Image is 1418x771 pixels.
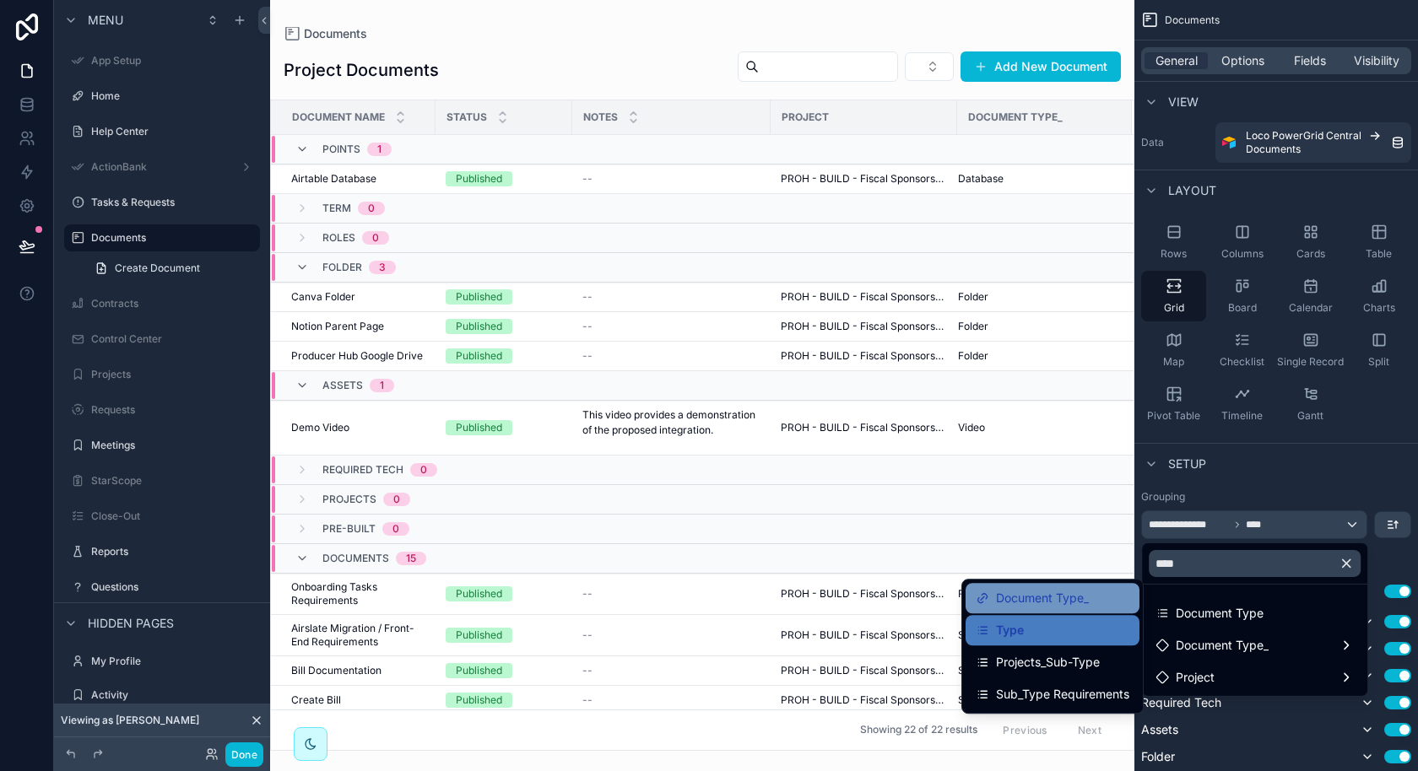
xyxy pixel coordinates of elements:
span: PROH - BUILD - Fiscal Sponsorship Management [781,587,947,601]
span: Required Tech [322,463,403,477]
span: Term [322,202,351,215]
a: Published [446,586,562,601]
span: Document Name [292,111,385,124]
div: 0 [372,231,379,245]
p: This video provides a demonstration of the proposed integration. [582,407,760,438]
span: Create Bill [291,693,341,707]
a: Notion Parent Page [291,320,425,333]
span: Roles [322,231,355,245]
span: Showing 22 of 22 results [860,724,977,737]
a: Requirements [958,587,1112,601]
span: Project [782,111,829,124]
span: Projects [322,493,376,506]
div: 15 [406,552,416,565]
div: Published [456,171,502,186]
a: PROH - BUILD - Fiscal Sponsorship Management [781,290,947,304]
span: Points [322,143,360,156]
div: Published [456,319,502,334]
a: Create Bill [291,693,425,707]
a: Published [446,628,562,643]
span: Documents [304,25,367,42]
a: -- [582,664,760,677]
span: Pre-Built [322,522,376,536]
a: Onboarding Tasks Requirements [291,580,425,607]
span: Canva Folder [291,290,355,304]
span: -- [582,693,593,707]
span: Folder [958,320,988,333]
span: Producer Hub Google Drive [291,349,423,363]
a: Canva Folder [291,290,425,304]
a: -- [582,172,760,186]
a: PROH - BUILD - Fiscal Sponsorship Management [781,693,947,707]
a: -- [582,349,760,363]
a: Database [958,172,1112,186]
span: Document Type [1176,603,1264,623]
span: Folder [958,349,988,363]
div: 1 [380,379,384,392]
span: Spike [958,664,985,677]
a: Demo Video [291,421,425,434]
span: Document Type_ [968,111,1063,124]
span: -- [582,587,593,601]
a: Published [446,319,562,334]
div: Published [456,693,502,708]
span: Notion Parent Page [291,320,384,333]
div: 3 [379,261,386,274]
a: Airslate Migration / Front-End Requirements [291,622,425,649]
span: PROH - BUILD - Fiscal Sponsorship Management [781,421,947,434]
a: -- [582,693,760,707]
button: Add New Document [961,51,1121,82]
div: Published [456,663,502,678]
div: Published [456,586,502,601]
span: Type [996,620,1024,640]
a: This video provides a demonstration of the proposed integration. [582,407,760,448]
a: Folder [958,320,1112,333]
span: -- [582,349,593,363]
a: Published [446,171,562,186]
a: Bill Documentation [291,664,425,677]
span: -- [582,172,593,186]
span: Document Type_ [1176,635,1269,655]
a: Airtable Database [291,172,425,186]
span: Folder [958,290,988,304]
a: Published [446,420,562,435]
span: Notes [583,111,618,124]
a: PROH - BUILD - Fiscal Sponsorship Management [781,320,947,333]
a: Spike [958,628,1112,642]
a: -- [582,320,760,333]
span: Status [447,111,487,124]
a: Producer Hub Google Drive [291,349,425,363]
span: Project [1176,667,1215,687]
a: Folder [958,349,1112,363]
span: Projects_Sub-Type [996,652,1100,672]
span: Sub_Type Requirements [996,684,1129,704]
h1: Project Documents [284,58,439,82]
span: Database [958,172,1004,186]
a: PROH - BUILD - Fiscal Sponsorship Management [781,628,947,642]
span: Demo Video [291,421,349,434]
a: Spike [958,664,1112,677]
a: Folder [958,290,1112,304]
a: PROH - BUILD - Fiscal Sponsorship Management [781,349,947,363]
a: -- [582,290,760,304]
span: Document Type_ [996,588,1089,608]
div: 1 [377,143,382,156]
span: Bill Documentation [291,664,382,677]
a: Published [446,693,562,708]
span: Requirements [958,587,1025,601]
span: -- [582,320,593,333]
div: 0 [392,522,399,536]
div: Published [456,348,502,364]
span: Documents [322,552,389,565]
span: -- [582,290,593,304]
span: Airtable Database [291,172,376,186]
span: -- [582,664,593,677]
a: Spike [958,693,1112,707]
span: Folder [322,261,362,274]
span: Assets [322,379,363,392]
